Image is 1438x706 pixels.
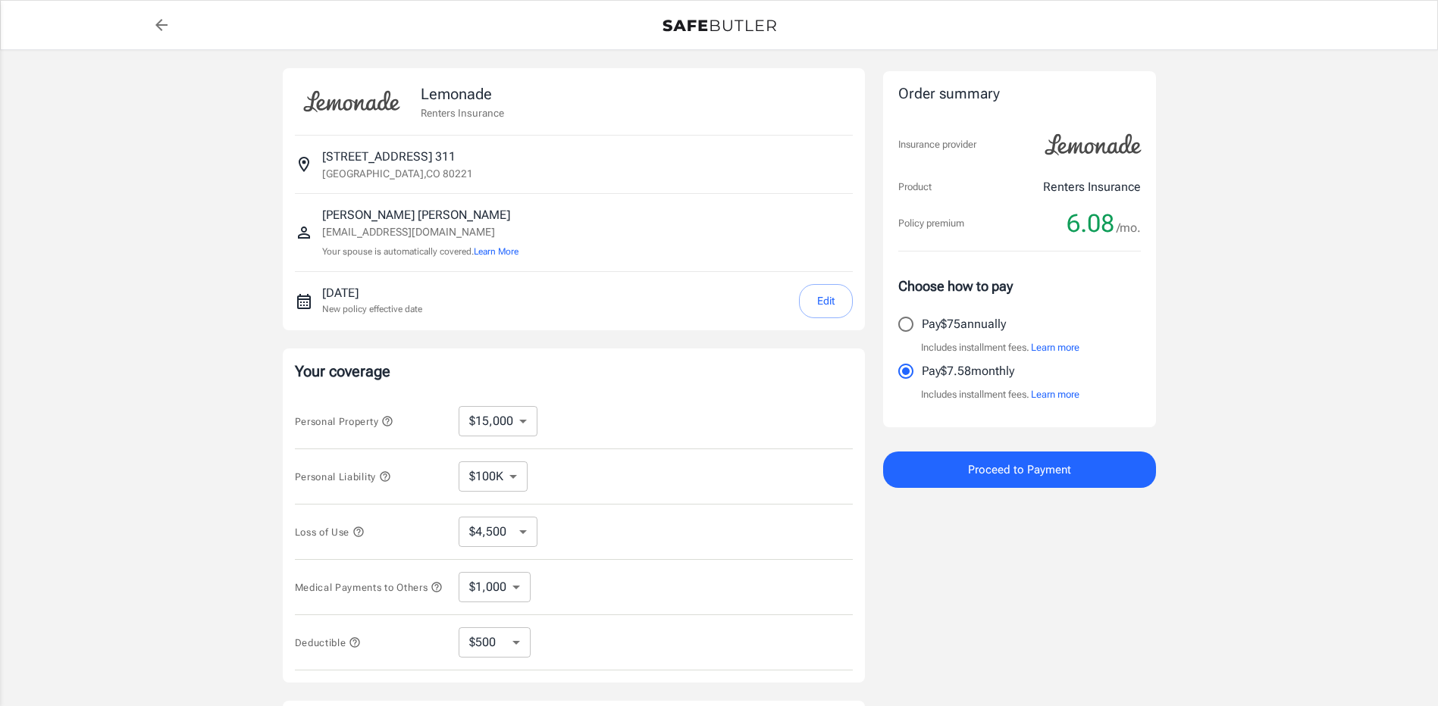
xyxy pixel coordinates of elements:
p: Includes installment fees. [921,340,1079,355]
button: Proceed to Payment [883,451,1156,488]
span: Proceed to Payment [968,460,1071,480]
p: Lemonade [421,83,504,105]
p: Renters Insurance [421,105,504,120]
p: [GEOGRAPHIC_DATA] , CO 80221 [322,166,473,181]
button: Learn more [1031,340,1079,355]
span: Personal Liability [295,471,391,483]
span: /mo. [1117,217,1141,239]
p: New policy effective date [322,302,422,316]
button: Learn More [474,245,518,258]
p: [PERSON_NAME] [PERSON_NAME] [322,206,518,224]
p: Policy premium [898,216,964,231]
svg: Insured address [295,155,313,173]
svg: New policy start date [295,292,313,311]
p: Pay $7.58 monthly [922,362,1014,380]
span: Medical Payments to Others [295,582,443,593]
p: Pay $75 annually [922,315,1006,333]
span: 6.08 [1067,208,1114,239]
span: Deductible [295,637,362,648]
p: Your coverage [295,361,853,382]
button: Edit [799,284,853,318]
p: Product [898,180,932,195]
button: Medical Payments to Others [295,578,443,596]
p: [DATE] [322,284,422,302]
p: Choose how to pay [898,276,1141,296]
button: Learn more [1031,387,1079,402]
img: Back to quotes [663,20,776,32]
p: [EMAIL_ADDRESS][DOMAIN_NAME] [322,224,518,240]
svg: Insured person [295,223,313,242]
button: Personal Liability [295,467,391,486]
p: [STREET_ADDRESS] 311 [322,148,456,166]
p: Includes installment fees. [921,387,1079,402]
img: Lemonade [1036,123,1150,166]
p: Your spouse is automatically covered. [322,245,518,259]
button: Deductible [295,633,362,651]
img: Lemonade [295,80,409,123]
span: Loss of Use [295,526,365,538]
div: Order summary [898,83,1141,105]
button: Personal Property [295,412,393,430]
p: Insurance provider [898,137,976,152]
button: Loss of Use [295,523,365,541]
a: back to quotes [146,10,177,40]
p: Renters Insurance [1043,178,1141,196]
span: Personal Property [295,416,393,427]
